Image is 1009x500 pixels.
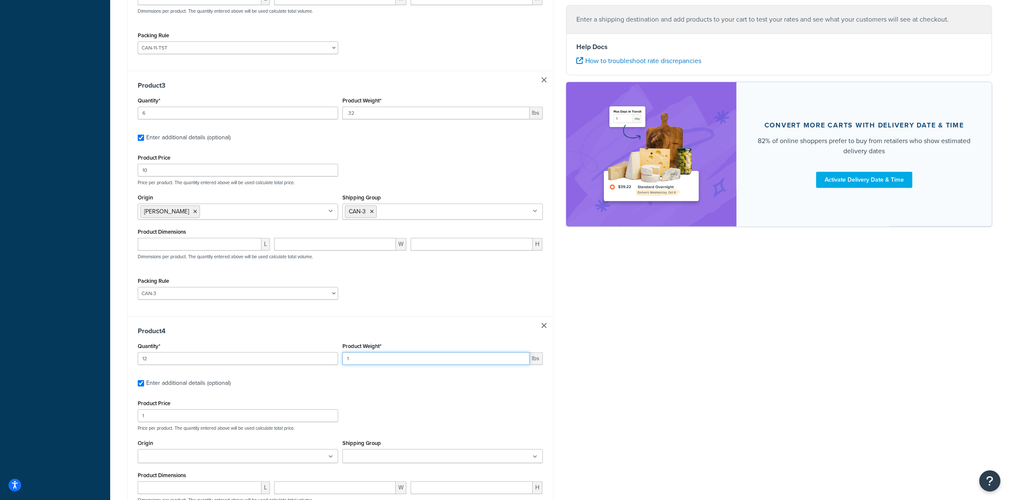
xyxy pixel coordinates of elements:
[138,194,153,201] label: Origin
[764,121,964,130] div: Convert more carts with delivery date & time
[342,194,381,201] label: Shipping Group
[816,172,912,188] a: Activate Delivery Date & Time
[146,132,231,144] div: Enter additional details (optional)
[138,400,170,406] label: Product Price
[136,180,545,185] p: Price per product. The quantity entered above will be used calculate total price.
[138,343,160,349] label: Quantity*
[144,207,189,216] span: [PERSON_NAME]
[138,32,169,39] label: Packing Rule
[138,472,186,478] label: Product Dimensions
[138,135,144,141] input: Enter additional details (optional)
[138,229,186,235] label: Product Dimensions
[138,97,160,104] label: Quantity*
[138,352,338,365] input: 0
[577,56,702,66] a: How to troubleshoot rate discrepancies
[261,481,270,494] span: L
[342,97,381,104] label: Product Weight*
[342,352,530,365] input: 0.00
[138,440,153,446] label: Origin
[396,238,406,251] span: W
[530,352,543,365] span: lbs
[138,327,543,335] h3: Product 4
[138,107,338,119] input: 0
[146,377,231,389] div: Enter additional details (optional)
[979,470,1001,492] button: Open Resource Center
[138,155,170,161] label: Product Price
[138,380,144,387] input: Enter additional details (optional)
[138,278,169,284] label: Packing Rule
[396,481,406,494] span: W
[138,81,543,90] h3: Product 3
[136,8,313,14] p: Dimensions per product. The quantity entered above will be used calculate total volume.
[136,425,545,431] p: Price per product. The quantity entered above will be used calculate total price.
[530,107,543,119] span: lbs
[533,481,542,494] span: H
[342,440,381,446] label: Shipping Group
[342,343,381,349] label: Product Weight*
[577,14,982,25] p: Enter a shipping destination and add products to your cart to test your rates and see what your c...
[542,323,547,328] a: Remove Item
[342,107,530,119] input: 0.00
[542,77,547,83] a: Remove Item
[598,95,704,214] img: feature-image-ddt-36eae7f7280da8017bfb280eaccd9c446f90b1fe08728e4019434db127062ab4.png
[577,42,982,52] h4: Help Docs
[533,238,542,251] span: H
[757,136,972,156] div: 82% of online shoppers prefer to buy from retailers who show estimated delivery dates
[136,254,313,260] p: Dimensions per product. The quantity entered above will be used calculate total volume.
[349,207,366,216] span: CAN-3
[261,238,270,251] span: L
